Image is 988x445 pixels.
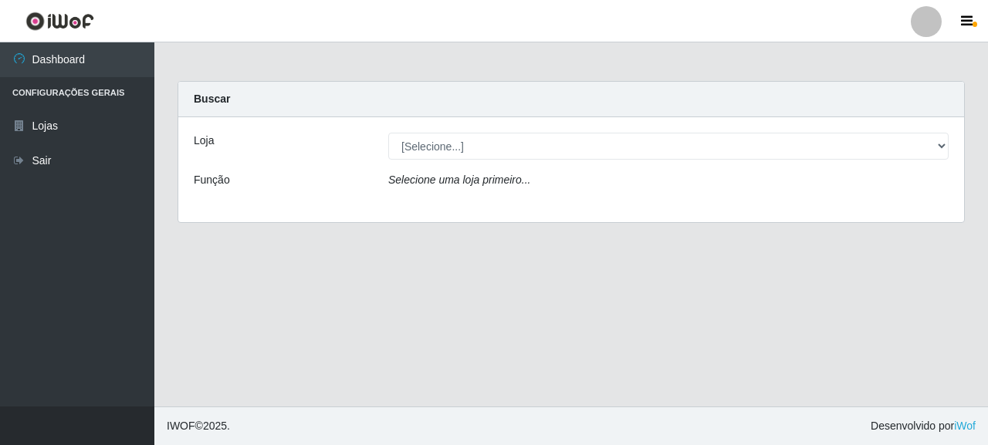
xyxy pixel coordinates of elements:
span: Desenvolvido por [871,418,976,434]
span: IWOF [167,420,195,432]
span: © 2025 . [167,418,230,434]
a: iWof [954,420,976,432]
label: Função [194,172,230,188]
strong: Buscar [194,93,230,105]
img: CoreUI Logo [25,12,94,31]
label: Loja [194,133,214,149]
i: Selecione uma loja primeiro... [388,174,530,186]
